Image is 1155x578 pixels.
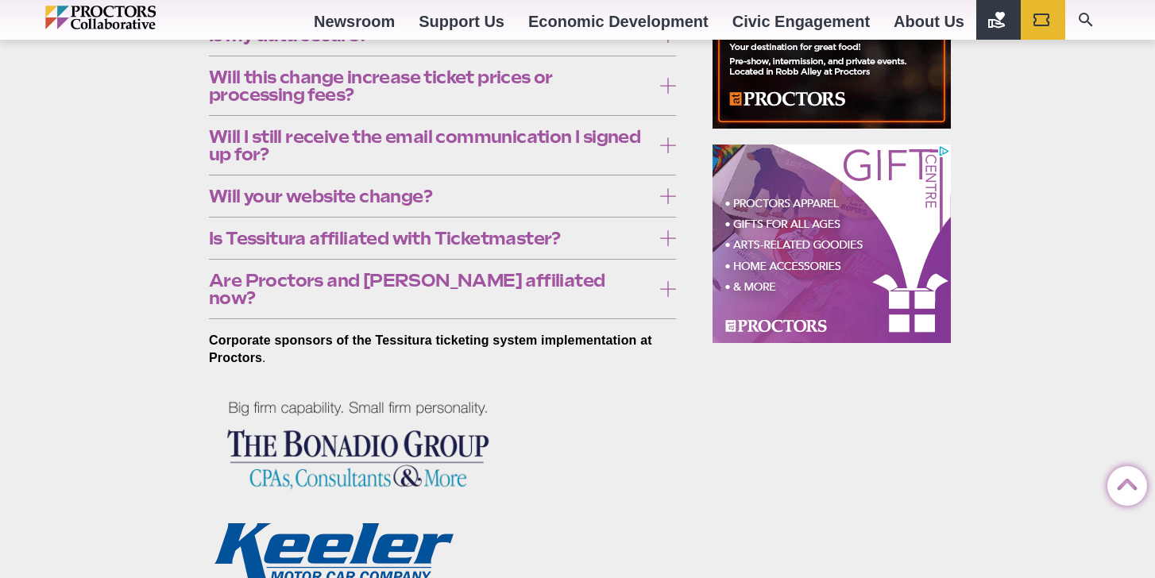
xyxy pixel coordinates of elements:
iframe: Advertisement [713,144,951,343]
span: Is my data secure? [209,26,651,44]
p: . [209,332,676,367]
strong: Corporate sponsors of the Tessitura ticketing system implementation at Proctors [209,333,652,364]
span: Will this change increase ticket prices or processing fees? [209,68,651,103]
span: Is Tessitura affiliated with Ticketmaster? [209,229,651,247]
span: Will your website change? [209,187,651,205]
span: Are Proctors and [PERSON_NAME] affiliated now? [209,272,651,306]
img: Proctors logo [45,6,224,29]
a: Back to Top [1107,467,1139,499]
span: Will I still receive the email communication I signed up for? [209,128,651,163]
